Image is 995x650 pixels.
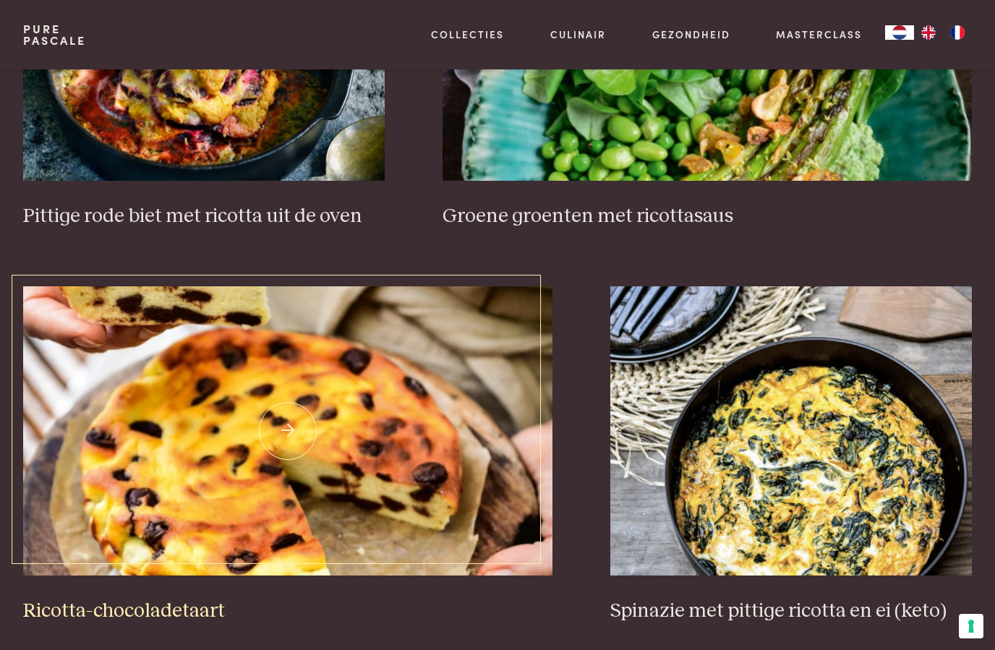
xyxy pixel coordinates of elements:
[610,286,972,576] img: Spinazie met pittige ricotta en ei (keto)
[431,27,504,42] a: Collecties
[885,25,914,40] a: NL
[23,23,86,46] a: PurePascale
[443,204,972,229] h3: Groene groenten met ricottasaus
[914,25,972,40] ul: Language list
[885,25,972,40] aside: Language selected: Nederlands
[652,27,730,42] a: Gezondheid
[23,286,552,576] img: Ricotta-chocoladetaart
[776,27,862,42] a: Masterclass
[959,614,983,638] button: Uw voorkeuren voor toestemming voor trackingtechnologieën
[914,25,943,40] a: EN
[23,204,385,229] h3: Pittige rode biet met ricotta uit de oven
[943,25,972,40] a: FR
[885,25,914,40] div: Language
[550,27,606,42] a: Culinair
[23,286,552,623] a: Ricotta-chocoladetaart Ricotta-chocoladetaart
[23,599,552,624] h3: Ricotta-chocoladetaart
[610,286,972,623] a: Spinazie met pittige ricotta en ei (keto) Spinazie met pittige ricotta en ei (keto)
[610,599,972,624] h3: Spinazie met pittige ricotta en ei (keto)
